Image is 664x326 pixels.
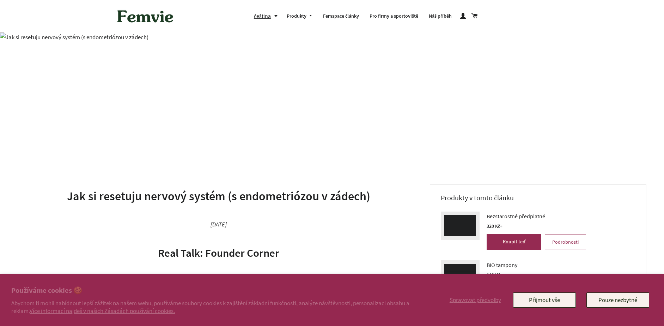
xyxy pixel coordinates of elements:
[254,11,281,21] button: čeština
[586,292,649,307] button: Pouze nezbytné
[318,7,364,25] a: Femspace články
[487,234,541,250] button: Koupit teď
[487,212,545,221] span: Bezstarostné předplatné
[281,7,318,25] a: Produkty
[11,299,416,315] p: Abychom ti mohli nabídnout lepší zážitek na našem webu, používáme soubory cookies k zajištění zák...
[448,292,502,307] button: Spravovat předvolby
[18,188,419,205] h1: Jak si resetuju nervový systém (s endometriózou v zádech)
[441,194,635,206] h3: Produkty v tomto článku
[545,235,586,249] a: Podrobnosti
[450,296,501,304] span: Spravovat předvolby
[513,292,576,307] button: Přijmout vše
[11,285,416,296] h2: Používáme cookies 🍪
[487,223,502,229] span: 320 Kč
[487,212,586,231] a: Bezstarostné předplatné 320 Kč
[487,260,586,279] a: BIO tampony 140 Kč
[424,7,457,25] a: Náš příběh
[364,7,424,25] a: Pro firmy a sportoviště
[487,260,517,269] span: BIO tampony
[158,246,279,260] span: Real Talk: Founder Corner
[30,307,175,315] a: Více informací najdeš v našich Zásadách používání cookies.
[487,272,502,278] span: 140 Kč
[114,5,177,27] img: Femvie
[211,220,227,228] time: [DATE]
